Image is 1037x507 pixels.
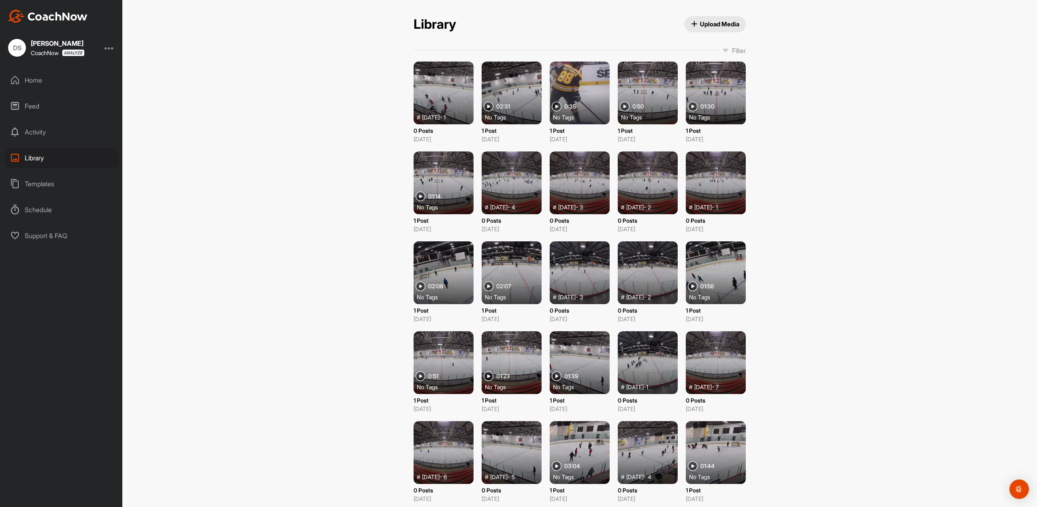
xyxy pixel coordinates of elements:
[618,135,678,143] p: [DATE]
[482,486,542,494] p: 0 Posts
[414,486,474,494] p: 0 Posts
[688,281,698,291] img: play
[686,216,746,225] p: 0 Posts
[414,405,474,413] p: [DATE]
[564,104,576,109] span: 0:35
[621,473,681,481] div: #
[618,486,678,494] p: 0 Posts
[618,315,678,323] p: [DATE]
[31,49,85,56] div: CoachNow
[564,373,578,379] span: 01:39
[550,306,610,315] p: 0 Posts
[482,135,542,143] p: [DATE]
[686,135,746,143] p: [DATE]
[618,396,678,405] p: 0 Posts
[552,102,561,111] img: play
[550,486,610,494] p: 1 Post
[485,113,545,121] div: No Tags
[482,315,542,323] p: [DATE]
[685,16,746,32] button: Upload Media
[484,281,493,291] img: play
[414,17,456,32] h2: Library
[482,126,542,135] p: 1 Post
[626,383,648,391] span: [DATE]-1
[4,96,119,116] div: Feed
[621,113,681,121] div: No Tags
[626,473,651,481] span: [DATE]- 4
[550,126,610,135] p: 1 Post
[485,383,545,391] div: No Tags
[482,225,542,233] p: [DATE]
[414,315,474,323] p: [DATE]
[4,70,119,90] div: Home
[689,293,749,301] div: No Tags
[553,383,613,391] div: No Tags
[496,373,510,379] span: 01:23
[414,494,474,503] p: [DATE]
[417,203,477,211] div: No Tags
[417,293,477,301] div: No Tags
[484,371,493,381] img: play
[428,194,441,199] span: 01:14
[732,46,746,55] p: Filter
[417,383,477,391] div: No Tags
[689,473,749,481] div: No Tags
[618,405,678,413] p: [DATE]
[632,104,644,109] span: 0:50
[4,200,119,220] div: Schedule
[686,225,746,233] p: [DATE]
[496,104,510,109] span: 02:31
[496,283,511,289] span: 02:07
[414,225,474,233] p: [DATE]
[485,293,545,301] div: No Tags
[686,315,746,323] p: [DATE]
[553,473,613,481] div: No Tags
[414,135,474,143] p: [DATE]
[414,216,474,225] p: 1 Post
[416,192,425,201] img: play
[553,203,613,211] div: #
[700,463,715,469] span: 01:44
[550,405,610,413] p: [DATE]
[550,216,610,225] p: 0 Posts
[31,40,85,47] div: [PERSON_NAME]
[552,461,561,471] img: play
[686,486,746,494] p: 1 Post
[482,494,542,503] p: [DATE]
[691,20,740,28] span: Upload Media
[550,225,610,233] p: [DATE]
[422,113,446,121] span: [DATE]- 1
[626,203,651,211] span: [DATE]- 2
[482,405,542,413] p: [DATE]
[618,225,678,233] p: [DATE]
[416,281,425,291] img: play
[550,396,610,405] p: 1 Post
[550,135,610,143] p: [DATE]
[618,306,678,315] p: 0 Posts
[428,283,443,289] span: 02:06
[550,494,610,503] p: [DATE]
[618,126,678,135] p: 1 Post
[621,383,681,391] div: #
[417,113,477,121] div: #
[416,371,425,381] img: play
[694,383,719,391] span: [DATE]- 7
[4,226,119,246] div: Support & FAQ
[700,104,715,109] span: 01:30
[482,396,542,405] p: 1 Post
[564,463,580,469] span: 03:04
[484,102,493,111] img: play
[626,293,651,301] span: [DATE]- 2
[686,405,746,413] p: [DATE]
[689,383,749,391] div: #
[414,126,474,135] p: 0 Posts
[553,113,613,121] div: No Tags
[417,473,477,481] div: #
[428,373,438,379] span: 0:51
[422,473,447,481] span: [DATE]- 6
[482,306,542,315] p: 1 Post
[553,293,613,301] div: #
[686,396,746,405] p: 0 Posts
[620,102,629,111] img: play
[700,283,714,289] span: 01:56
